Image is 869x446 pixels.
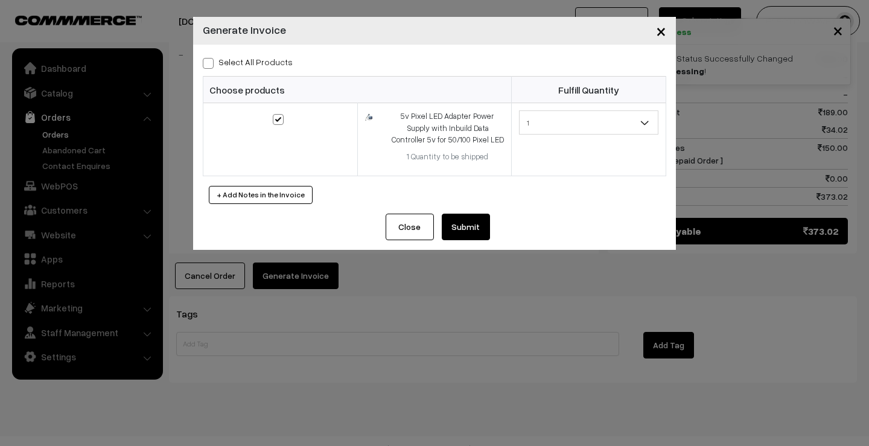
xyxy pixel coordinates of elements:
th: Choose products [203,77,512,103]
img: 1760456794522781tL242K7iL_SL1500_.jpg [365,113,373,121]
button: Close [386,214,434,240]
span: × [656,19,666,42]
button: Submit [442,214,490,240]
div: 5v Pixel LED Adapter Power Supply with Inbuild Data Controller 5v for 50/100 Pixel LED [391,110,504,146]
th: Fulfill Quantity [512,77,666,103]
span: 1 [519,110,658,135]
span: 1 [520,112,658,133]
button: Close [646,12,676,49]
h4: Generate Invoice [203,22,286,38]
div: 1 Quantity to be shipped [391,151,504,163]
label: Select all Products [203,56,293,68]
button: + Add Notes in the Invoice [209,186,313,204]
